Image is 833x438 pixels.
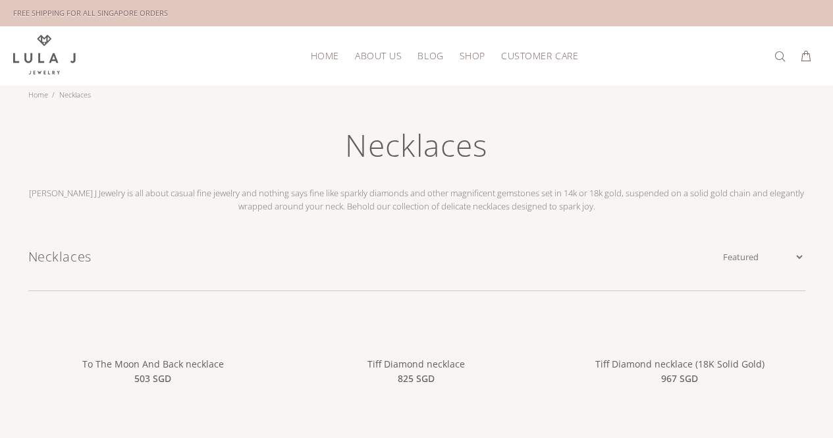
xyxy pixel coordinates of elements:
[303,45,347,66] a: HOME
[452,45,493,66] a: Shop
[13,6,168,20] div: FREE SHIPPING FOR ALL SINGAPORE ORDERS
[347,45,410,66] a: About Us
[501,51,578,61] span: Customer Care
[22,125,812,176] h1: Necklaces
[417,51,443,61] span: Blog
[28,90,48,99] a: Home
[554,334,805,346] a: Tiff Diamond necklace (18K Solid Gold)
[661,371,698,386] span: 967 SGD
[595,358,765,370] a: Tiff Diamond necklace (18K Solid Gold)
[52,86,95,104] li: Necklaces
[410,45,451,66] a: Blog
[134,371,171,386] span: 503 SGD
[355,51,402,61] span: About Us
[28,334,279,346] a: To The Moon And Back necklace
[367,358,465,370] a: Tiff Diamond necklace
[493,45,578,66] a: Customer Care
[460,51,485,61] span: Shop
[28,247,720,267] h1: Necklaces
[311,51,339,61] span: HOME
[291,334,541,346] a: Tiff Diamond necklace
[398,371,435,386] span: 825 SGD
[22,186,812,213] p: [PERSON_NAME] J Jewelry is all about casual fine jewelry and nothing says fine like sparkly diamo...
[82,358,224,370] a: To The Moon And Back necklace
